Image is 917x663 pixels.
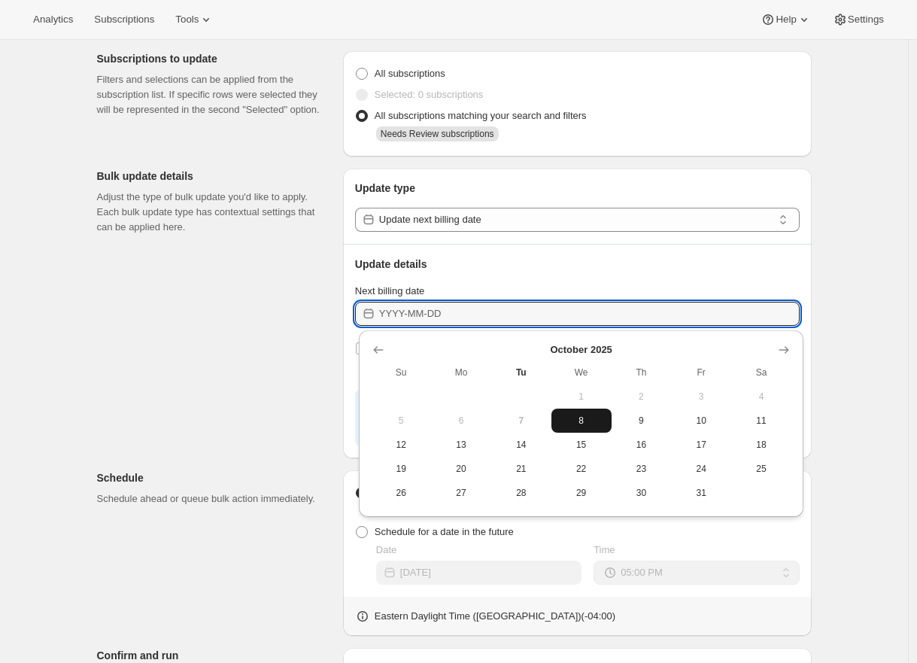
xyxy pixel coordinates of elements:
[677,366,725,379] span: Fr
[491,457,551,481] button: Tuesday October 21 2025
[97,648,331,663] p: Confirm and run
[175,14,199,26] span: Tools
[612,457,672,481] button: Thursday October 23 2025
[371,360,431,385] th: Sunday
[557,366,606,379] span: We
[557,463,606,475] span: 22
[677,439,725,451] span: 17
[824,9,893,30] button: Settings
[491,481,551,505] button: Tuesday October 28 2025
[437,366,485,379] span: Mo
[355,181,800,196] p: Update type
[377,463,425,475] span: 19
[437,487,485,499] span: 27
[97,491,331,506] p: Schedule ahead or queue bulk action immediately.
[551,433,612,457] button: Wednesday October 15 2025
[594,544,615,555] span: Time
[677,391,725,403] span: 3
[497,439,545,451] span: 14
[431,360,491,385] th: Monday
[375,526,514,537] span: Schedule for a date in the future
[491,360,551,385] th: Tuesday
[377,439,425,451] span: 12
[431,433,491,457] button: Monday October 13 2025
[85,9,163,30] button: Subscriptions
[612,433,672,457] button: Thursday October 16 2025
[618,391,666,403] span: 2
[371,457,431,481] button: Sunday October 19 2025
[677,463,725,475] span: 24
[677,415,725,427] span: 10
[491,409,551,433] button: Today Tuesday October 7 2025
[375,110,587,121] span: All subscriptions matching your search and filters
[612,409,672,433] button: Thursday October 9 2025
[368,339,389,360] button: Show previous month, September 2025
[491,433,551,457] button: Tuesday October 14 2025
[431,409,491,433] button: Monday October 6 2025
[431,457,491,481] button: Monday October 20 2025
[551,385,612,409] button: Wednesday October 1 2025
[371,433,431,457] button: Sunday October 12 2025
[497,415,545,427] span: 7
[377,415,425,427] span: 5
[371,481,431,505] button: Sunday October 26 2025
[551,360,612,385] th: Wednesday
[737,415,785,427] span: 11
[97,169,331,184] p: Bulk update details
[618,415,666,427] span: 9
[671,481,731,505] button: Friday October 31 2025
[166,9,223,30] button: Tools
[752,9,820,30] button: Help
[437,415,485,427] span: 6
[551,457,612,481] button: Wednesday October 22 2025
[377,366,425,379] span: Su
[731,409,791,433] button: Saturday October 11 2025
[671,433,731,457] button: Friday October 17 2025
[24,9,82,30] button: Analytics
[731,433,791,457] button: Saturday October 18 2025
[737,439,785,451] span: 18
[612,385,672,409] button: Thursday October 2 2025
[97,51,331,66] p: Subscriptions to update
[371,409,431,433] button: Sunday October 5 2025
[355,257,800,272] p: Update details
[97,190,331,235] p: Adjust the type of bulk update you'd like to apply. Each bulk update type has contextual settings...
[731,385,791,409] button: Saturday October 4 2025
[671,360,731,385] th: Friday
[557,391,606,403] span: 1
[737,366,785,379] span: Sa
[557,415,606,427] span: 8
[557,487,606,499] span: 29
[551,481,612,505] button: Wednesday October 29 2025
[497,366,545,379] span: Tu
[848,14,884,26] span: Settings
[618,463,666,475] span: 23
[557,439,606,451] span: 15
[381,129,494,139] span: Needs Review subscriptions
[737,463,785,475] span: 25
[377,487,425,499] span: 26
[375,89,484,100] span: Selected: 0 subscriptions
[94,14,154,26] span: Subscriptions
[776,14,796,26] span: Help
[671,457,731,481] button: Friday October 24 2025
[737,391,785,403] span: 4
[618,366,666,379] span: Th
[773,339,794,360] button: Show next month, November 2025
[677,487,725,499] span: 31
[618,439,666,451] span: 16
[375,68,445,79] span: All subscriptions
[431,481,491,505] button: Monday October 27 2025
[731,360,791,385] th: Saturday
[671,385,731,409] button: Friday October 3 2025
[97,72,331,117] p: Filters and selections can be applied from the subscription list. If specific rows were selected ...
[671,409,731,433] button: Friday October 10 2025
[497,463,545,475] span: 21
[437,463,485,475] span: 20
[376,544,396,555] span: Date
[612,481,672,505] button: Thursday October 30 2025
[497,487,545,499] span: 28
[33,14,73,26] span: Analytics
[379,302,800,326] input: YYYY-MM-DD
[551,409,612,433] button: Wednesday October 8 2025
